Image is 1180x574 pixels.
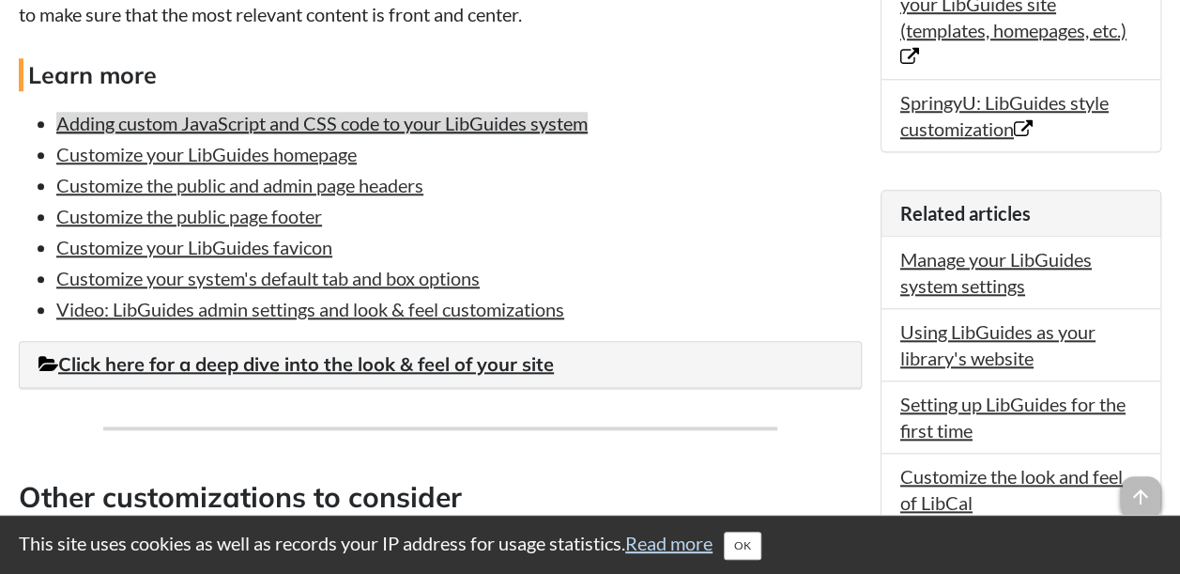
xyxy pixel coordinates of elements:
[56,143,357,165] a: Customize your LibGuides homepage
[19,477,862,520] h3: Other customizations to consider
[900,91,1109,140] a: SpringyU: LibGuides style customization
[1120,476,1161,518] span: arrow_upward
[900,393,1126,442] a: Setting up LibGuides for the first time
[56,236,332,258] a: Customize your LibGuides favicon
[56,112,588,134] a: Adding custom JavaScript and CSS code to your LibGuides system
[19,58,862,91] h4: Learn more
[724,532,761,560] button: Close
[56,298,564,320] a: Video: LibGuides admin settings and look & feel customizations
[900,320,1096,369] a: Using LibGuides as your library's website
[625,532,713,554] a: Read more
[900,465,1123,514] a: Customize the look and feel of LibCal
[38,352,554,376] a: Click here for a deep dive into the look & feel of your site
[56,174,423,196] a: Customize the public and admin page headers
[900,248,1092,297] a: Manage your LibGuides system settings
[900,202,1031,225] span: Related articles
[1120,478,1161,501] a: arrow_upward
[56,267,480,289] a: Customize your system's default tab and box options
[56,205,322,227] a: Customize the public page footer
